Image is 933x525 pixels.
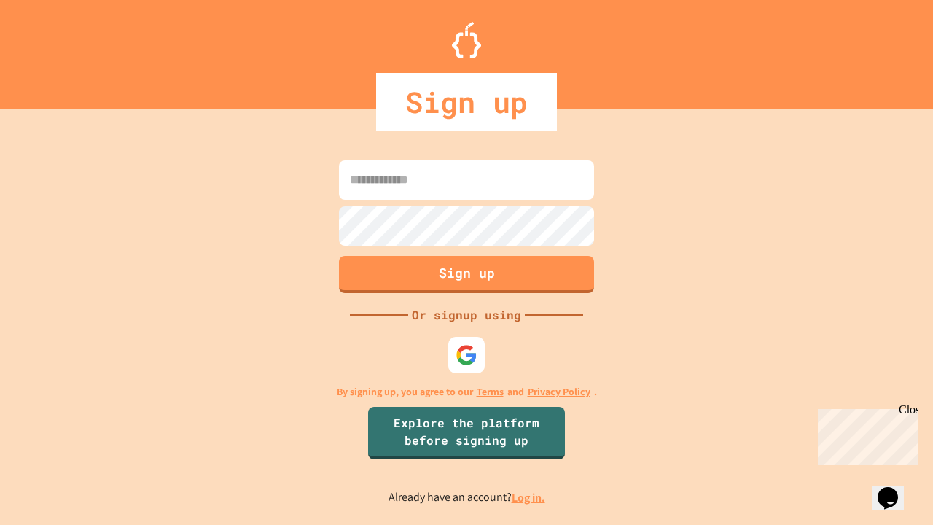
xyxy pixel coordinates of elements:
[339,256,594,293] button: Sign up
[389,489,545,507] p: Already have an account?
[452,22,481,58] img: Logo.svg
[368,407,565,459] a: Explore the platform before signing up
[872,467,918,510] iframe: chat widget
[376,73,557,131] div: Sign up
[528,384,590,400] a: Privacy Policy
[512,490,545,505] a: Log in.
[6,6,101,93] div: Chat with us now!Close
[456,344,477,366] img: google-icon.svg
[337,384,597,400] p: By signing up, you agree to our and .
[408,306,525,324] div: Or signup using
[477,384,504,400] a: Terms
[812,403,918,465] iframe: chat widget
